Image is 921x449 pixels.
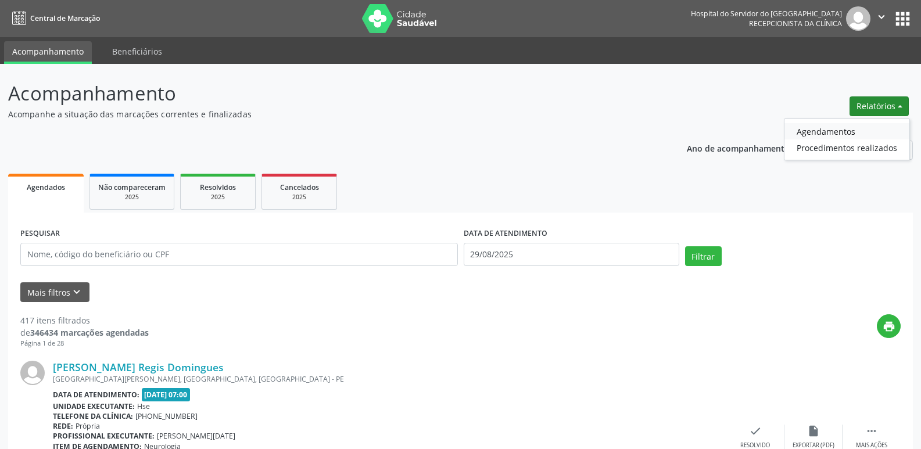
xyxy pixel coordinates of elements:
[280,182,319,192] span: Cancelados
[846,6,870,31] img: img
[53,390,139,400] b: Data de atendimento:
[464,225,547,243] label: DATA DE ATENDIMENTO
[30,13,100,23] span: Central de Marcação
[807,425,820,437] i: insert_drive_file
[20,282,89,303] button: Mais filtroskeyboard_arrow_down
[104,41,170,62] a: Beneficiários
[784,123,909,139] a: Agendamentos
[76,421,100,431] span: Própria
[691,9,842,19] div: Hospital do Servidor do [GEOGRAPHIC_DATA]
[98,182,166,192] span: Não compareceram
[157,431,235,441] span: [PERSON_NAME][DATE]
[893,9,913,29] button: apps
[135,411,198,421] span: [PHONE_NUMBER]
[27,182,65,192] span: Agendados
[8,108,642,120] p: Acompanhe a situação das marcações correntes e finalizadas
[877,314,901,338] button: print
[189,193,247,202] div: 2025
[142,388,191,401] span: [DATE] 07:00
[784,118,910,160] ul: Relatórios
[53,421,73,431] b: Rede:
[200,182,236,192] span: Resolvidos
[749,425,762,437] i: check
[875,10,888,23] i: 
[8,9,100,28] a: Central de Marcação
[137,401,150,411] span: Hse
[865,425,878,437] i: 
[20,361,45,385] img: img
[20,326,149,339] div: de
[784,139,909,156] a: Procedimentos realizados
[30,327,149,338] strong: 346434 marcações agendadas
[870,6,893,31] button: 
[20,225,60,243] label: PESQUISAR
[8,79,642,108] p: Acompanhamento
[749,19,842,28] span: Recepcionista da clínica
[53,431,155,441] b: Profissional executante:
[687,141,790,155] p: Ano de acompanhamento
[685,246,722,266] button: Filtrar
[53,374,726,384] div: [GEOGRAPHIC_DATA][PERSON_NAME], [GEOGRAPHIC_DATA], [GEOGRAPHIC_DATA] - PE
[53,361,224,373] a: [PERSON_NAME] Regis Domingues
[883,320,895,333] i: print
[98,193,166,202] div: 2025
[20,314,149,326] div: 417 itens filtrados
[53,411,133,421] b: Telefone da clínica:
[20,339,149,349] div: Página 1 de 28
[270,193,328,202] div: 2025
[70,286,83,299] i: keyboard_arrow_down
[20,243,458,266] input: Nome, código do beneficiário ou CPF
[53,401,135,411] b: Unidade executante:
[4,41,92,64] a: Acompanhamento
[850,96,909,116] button: Relatórios
[464,243,679,266] input: Selecione um intervalo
